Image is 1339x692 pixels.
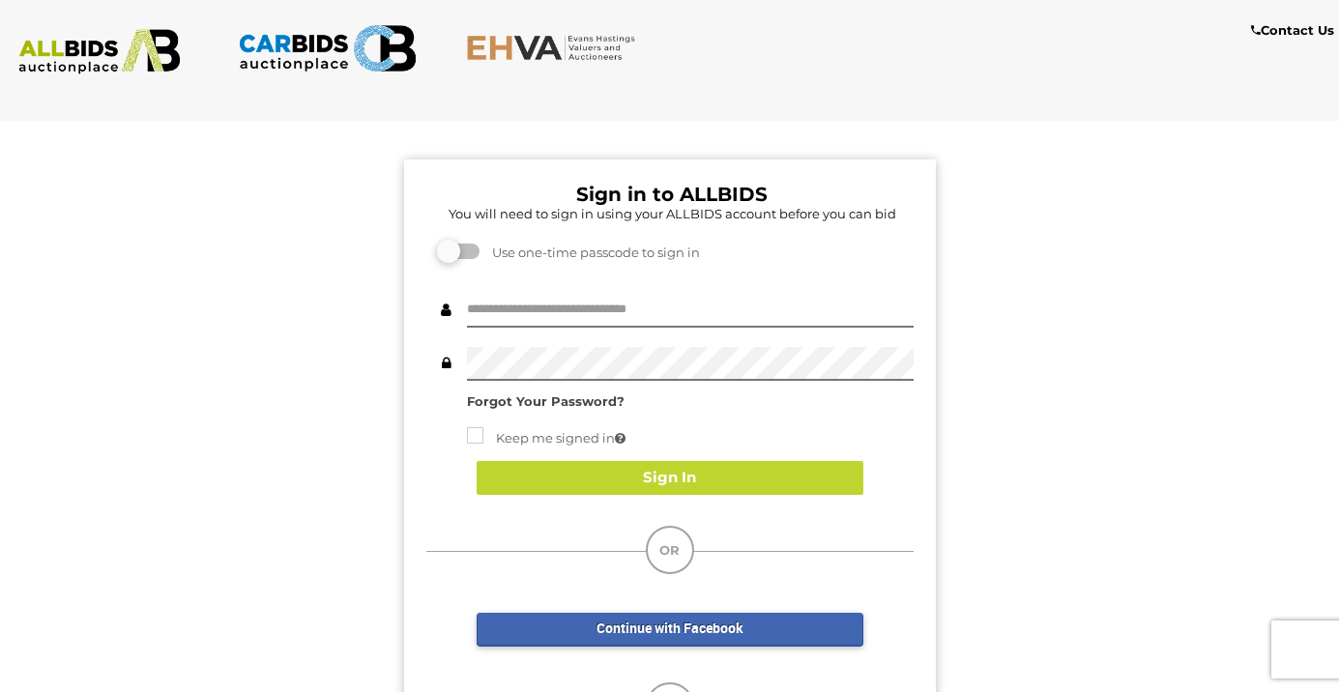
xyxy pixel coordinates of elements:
a: Forgot Your Password? [467,393,625,409]
label: Keep me signed in [467,427,626,449]
b: Sign in to ALLBIDS [576,183,768,206]
img: CARBIDS.com.au [238,19,417,77]
button: Sign In [477,461,863,495]
h5: You will need to sign in using your ALLBIDS account before you can bid [431,207,914,220]
span: Use one-time passcode to sign in [482,245,700,260]
a: Contact Us [1251,19,1339,42]
div: OR [646,526,694,574]
b: Contact Us [1251,22,1334,38]
img: EHVA.com.au [466,34,645,61]
a: Continue with Facebook [477,613,863,647]
img: ALLBIDS.com.au [10,29,189,74]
